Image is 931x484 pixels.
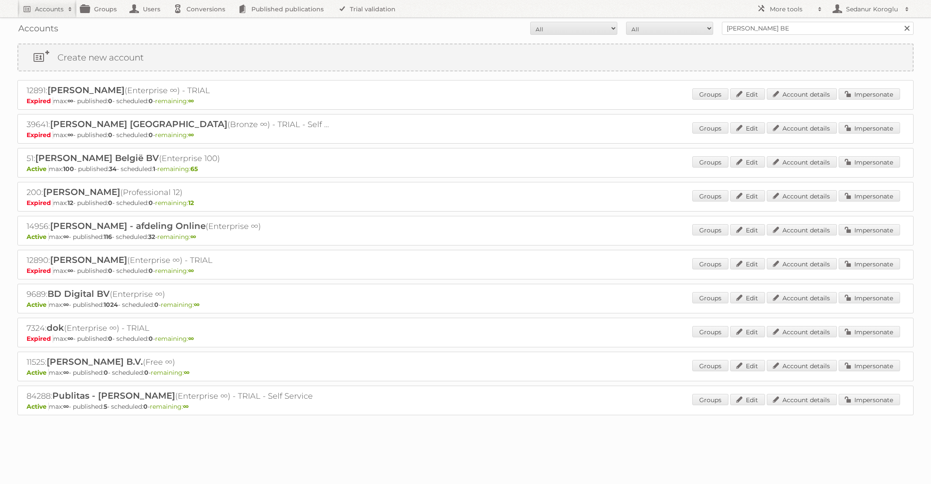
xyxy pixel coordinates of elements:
p: max: - published: - scheduled: - [27,199,904,207]
a: Edit [730,88,765,100]
a: Edit [730,292,765,303]
strong: 0 [108,335,112,343]
span: Expired [27,131,53,139]
a: Account details [767,292,837,303]
h2: 9689: (Enterprise ∞) [27,289,332,300]
span: Active [27,233,49,241]
a: Impersonate [839,258,900,269]
strong: 34 [109,165,117,173]
strong: 0 [108,199,112,207]
span: Expired [27,199,53,207]
p: max: - published: - scheduled: - [27,369,904,376]
a: Edit [730,258,765,269]
a: Edit [730,394,765,405]
span: [PERSON_NAME] [47,85,125,95]
a: Account details [767,122,837,134]
strong: 12 [68,199,73,207]
span: Active [27,369,49,376]
strong: 0 [108,97,112,105]
a: Impersonate [839,88,900,100]
p: max: - published: - scheduled: - [27,403,904,410]
span: Active [27,165,49,173]
a: Account details [767,360,837,371]
a: Groups [692,394,728,405]
span: remaining: [150,403,189,410]
h2: 12891: (Enterprise ∞) - TRIAL [27,85,332,96]
span: [PERSON_NAME] [43,187,120,197]
a: Account details [767,258,837,269]
a: Impersonate [839,122,900,134]
span: [PERSON_NAME] B.V. [47,356,143,367]
span: [PERSON_NAME] [GEOGRAPHIC_DATA] [50,119,227,129]
strong: ∞ [184,369,190,376]
p: max: - published: - scheduled: - [27,335,904,343]
strong: 0 [104,369,108,376]
a: Account details [767,326,837,337]
span: BD Digital BV [47,289,110,299]
span: Expired [27,97,53,105]
p: max: - published: - scheduled: - [27,97,904,105]
a: Create new account [18,44,913,71]
a: Edit [730,122,765,134]
p: max: - published: - scheduled: - [27,131,904,139]
strong: 5 [104,403,107,410]
span: [PERSON_NAME] - afdeling Online [50,221,206,231]
strong: 0 [149,97,153,105]
strong: 0 [143,403,148,410]
h2: 12890: (Enterprise ∞) - TRIAL [27,255,332,266]
strong: 100 [63,165,74,173]
strong: 1 [153,165,155,173]
span: remaining: [151,369,190,376]
a: Impersonate [839,360,900,371]
strong: 0 [108,267,112,275]
strong: 12 [188,199,194,207]
a: Account details [767,156,837,168]
a: Edit [730,326,765,337]
strong: ∞ [194,301,200,309]
span: remaining: [155,97,194,105]
a: Impersonate [839,156,900,168]
a: Groups [692,326,728,337]
h2: 11525: (Free ∞) [27,356,332,368]
a: Impersonate [839,292,900,303]
a: Impersonate [839,190,900,202]
a: Account details [767,224,837,235]
p: max: - published: - scheduled: - [27,267,904,275]
h2: Sedanur Koroglu [844,5,901,13]
strong: ∞ [188,97,194,105]
span: remaining: [155,199,194,207]
a: Impersonate [839,326,900,337]
h2: 39641: (Bronze ∞) - TRIAL - Self Service [27,119,332,130]
h2: Accounts [35,5,64,13]
a: Groups [692,122,728,134]
a: Groups [692,190,728,202]
strong: ∞ [188,267,194,275]
strong: ∞ [63,369,69,376]
strong: ∞ [63,403,69,410]
span: remaining: [161,301,200,309]
strong: 0 [108,131,112,139]
a: Account details [767,394,837,405]
span: Publitas - [PERSON_NAME] [52,390,175,401]
a: Edit [730,156,765,168]
span: remaining: [155,131,194,139]
span: remaining: [155,335,194,343]
p: max: - published: - scheduled: - [27,233,904,241]
strong: 0 [149,199,153,207]
h2: 14956: (Enterprise ∞) [27,221,332,232]
strong: ∞ [68,131,73,139]
strong: ∞ [188,335,194,343]
strong: ∞ [68,335,73,343]
span: [PERSON_NAME] België BV [35,153,159,163]
strong: ∞ [68,267,73,275]
span: [PERSON_NAME] [50,255,127,265]
h2: 84288: (Enterprise ∞) - TRIAL - Self Service [27,390,332,402]
strong: ∞ [188,131,194,139]
a: Impersonate [839,224,900,235]
strong: 0 [149,267,153,275]
a: Account details [767,88,837,100]
a: Edit [730,224,765,235]
a: Groups [692,292,728,303]
strong: 0 [149,131,153,139]
strong: 116 [104,233,112,241]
